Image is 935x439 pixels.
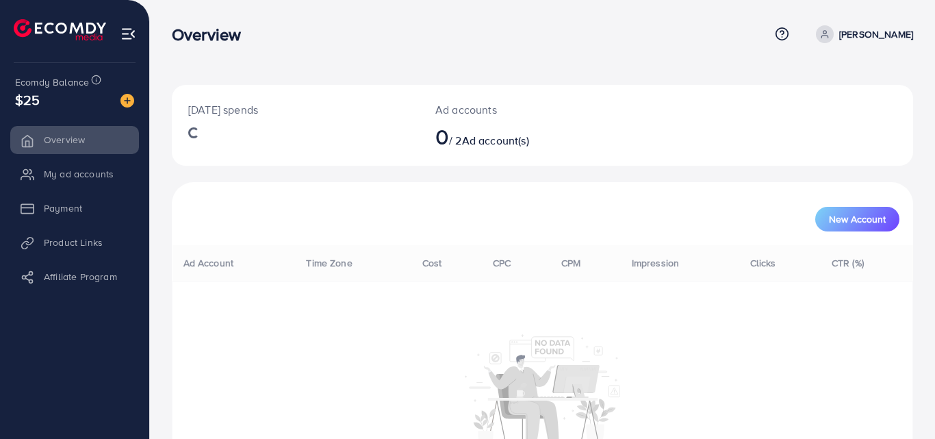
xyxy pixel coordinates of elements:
img: logo [14,19,106,40]
p: Ad accounts [435,101,588,118]
h3: Overview [172,25,252,45]
img: menu [120,26,136,42]
button: New Account [815,207,899,231]
span: Ad account(s) [462,133,529,148]
span: 0 [435,121,449,152]
img: image [120,94,134,108]
span: $25 [15,90,40,110]
span: New Account [829,214,886,224]
a: [PERSON_NAME] [810,25,913,43]
span: Ecomdy Balance [15,75,89,89]
p: [DATE] spends [188,101,402,118]
h2: / 2 [435,123,588,149]
p: [PERSON_NAME] [839,26,913,42]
